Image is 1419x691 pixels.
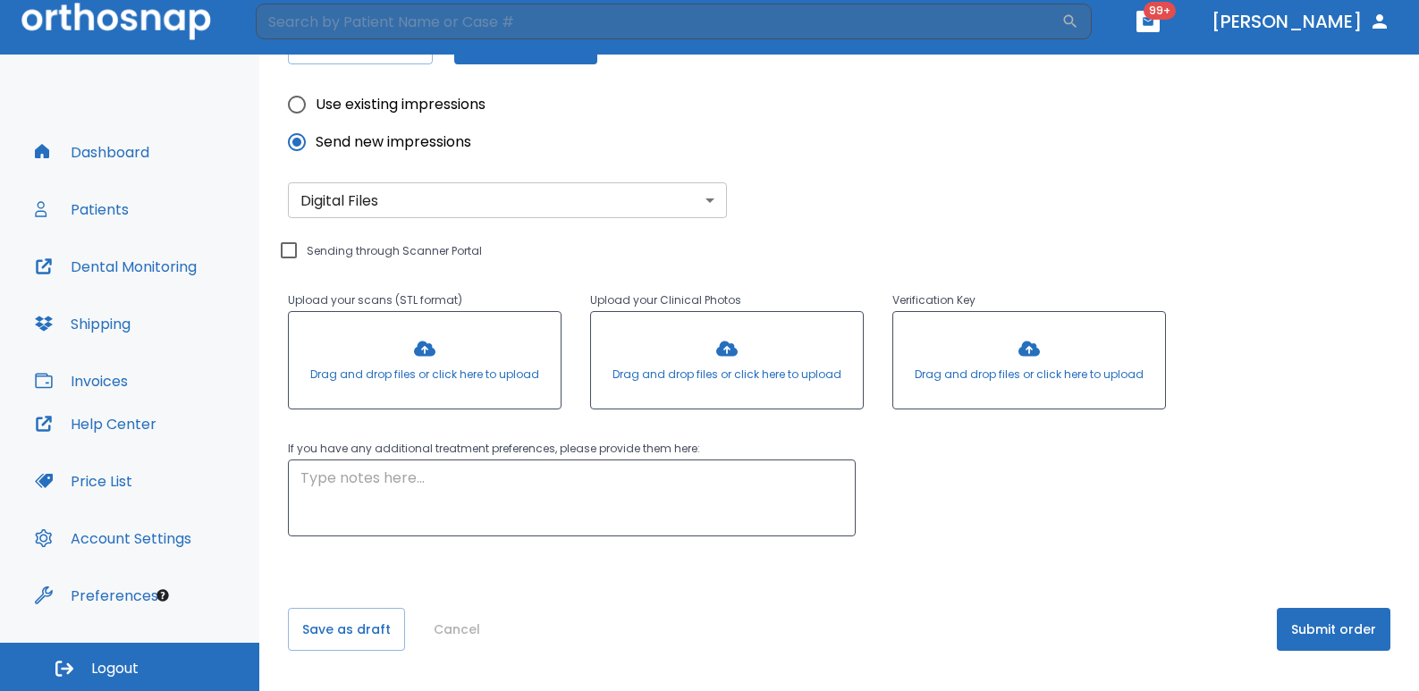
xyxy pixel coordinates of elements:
button: Dental Monitoring [24,245,207,288]
button: Invoices [24,359,139,402]
span: Send new impressions [316,131,471,153]
p: Verification Key [892,290,1166,311]
button: Price List [24,459,143,502]
button: [PERSON_NAME] [1204,5,1398,38]
img: Orthosnap [21,3,211,39]
button: Preferences [24,574,169,617]
button: Help Center [24,402,167,445]
span: Logout [91,659,139,678]
button: Submit order [1277,608,1390,651]
span: Use existing impressions [316,94,486,115]
p: Upload your scans (STL format) [288,290,562,311]
span: 99+ [1144,2,1176,20]
button: Save as draft [288,608,405,651]
button: Account Settings [24,517,202,560]
div: Without label [288,182,727,218]
button: Cancel [427,608,487,651]
p: Upload your Clinical Photos [590,290,864,311]
button: Dashboard [24,131,160,173]
input: Search by Patient Name or Case # [256,4,1061,39]
div: Tooltip anchor [155,587,171,603]
button: Patients [24,188,139,231]
p: If you have any additional treatment preferences, please provide them here: [288,438,1166,459]
button: Shipping [24,302,141,345]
